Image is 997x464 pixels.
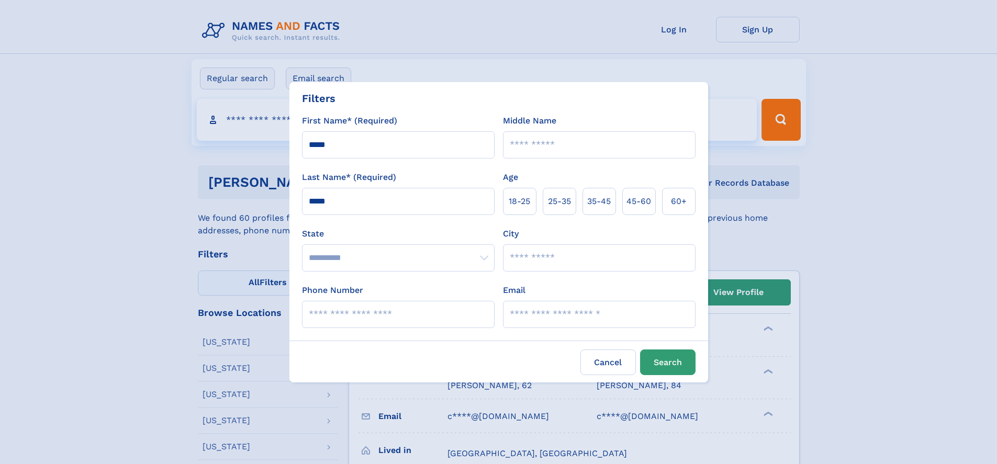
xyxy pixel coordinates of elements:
[302,228,495,240] label: State
[503,228,519,240] label: City
[503,284,525,297] label: Email
[580,349,636,375] label: Cancel
[671,195,687,208] span: 60+
[302,115,397,127] label: First Name* (Required)
[640,349,696,375] button: Search
[503,115,556,127] label: Middle Name
[302,284,363,297] label: Phone Number
[509,195,530,208] span: 18‑25
[302,90,335,106] div: Filters
[302,171,396,184] label: Last Name* (Required)
[548,195,571,208] span: 25‑35
[587,195,611,208] span: 35‑45
[503,171,518,184] label: Age
[626,195,651,208] span: 45‑60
